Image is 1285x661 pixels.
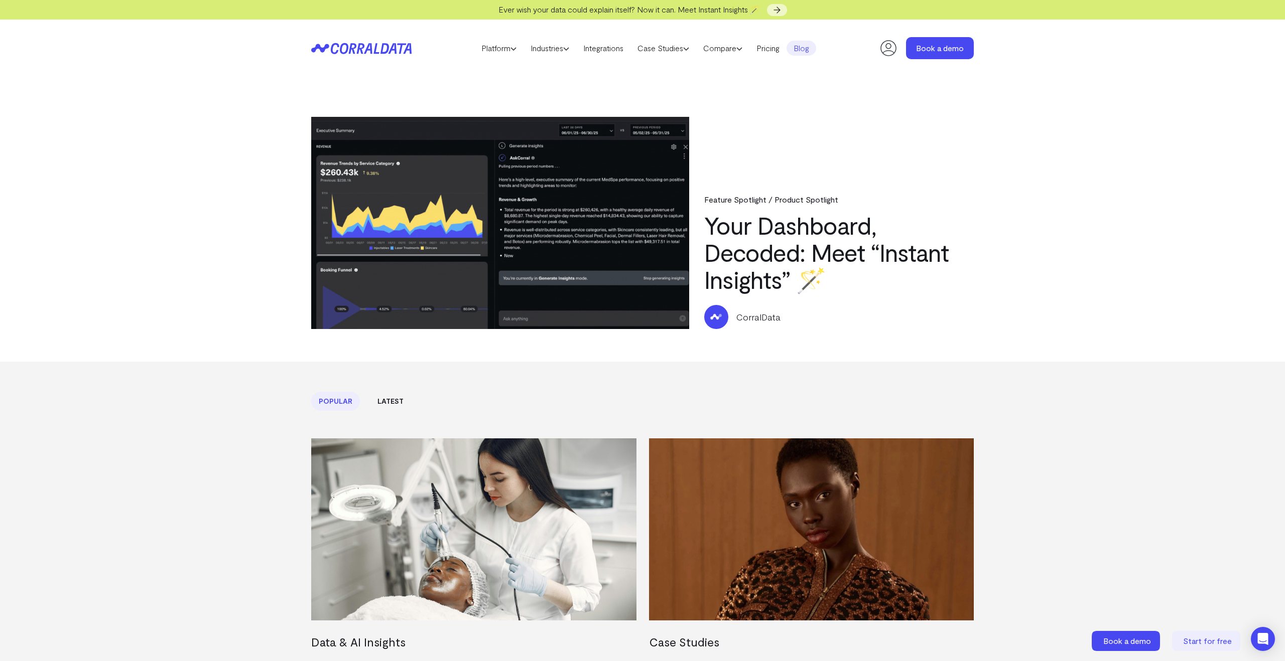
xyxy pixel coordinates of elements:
div: Open Intercom Messenger [1251,627,1275,651]
span: Start for free [1183,636,1232,645]
a: Popular [311,392,360,411]
a: Start for free [1172,631,1242,651]
a: Book a demo [1092,631,1162,651]
a: Industries [524,41,576,56]
a: Integrations [576,41,630,56]
div: Case Studies [649,633,964,651]
a: Your Dashboard, Decoded: Meet “Instant Insights” 🪄 [704,211,949,294]
a: Latest [370,392,411,411]
p: CorralData [736,310,781,323]
a: Book a demo [906,37,974,59]
a: Compare [696,41,749,56]
div: Data & AI Insights [311,633,626,651]
a: Platform [474,41,524,56]
span: Book a demo [1103,636,1151,645]
a: Blog [787,41,816,56]
a: Pricing [749,41,787,56]
span: Ever wish your data could explain itself? Now it can. Meet Instant Insights 🪄 [498,5,760,14]
div: Feature Spotlight / Product Spotlight [704,195,974,204]
a: Case Studies [630,41,696,56]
